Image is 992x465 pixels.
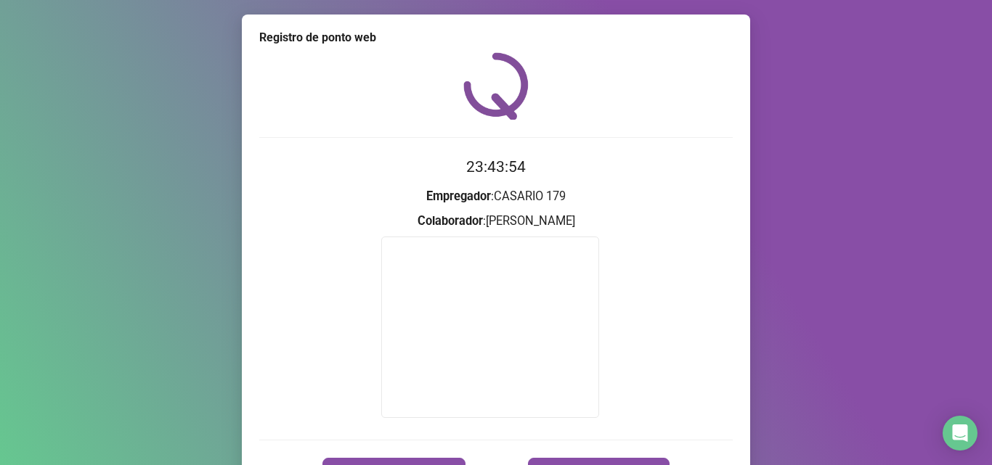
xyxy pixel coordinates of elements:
time: 23:43:54 [466,158,526,176]
h3: : [PERSON_NAME] [259,212,733,231]
div: Open Intercom Messenger [943,416,977,450]
h3: : CASARIO 179 [259,187,733,206]
div: Registro de ponto web [259,29,733,46]
img: QRPoint [463,52,529,120]
strong: Colaborador [418,214,483,228]
strong: Empregador [426,189,491,203]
